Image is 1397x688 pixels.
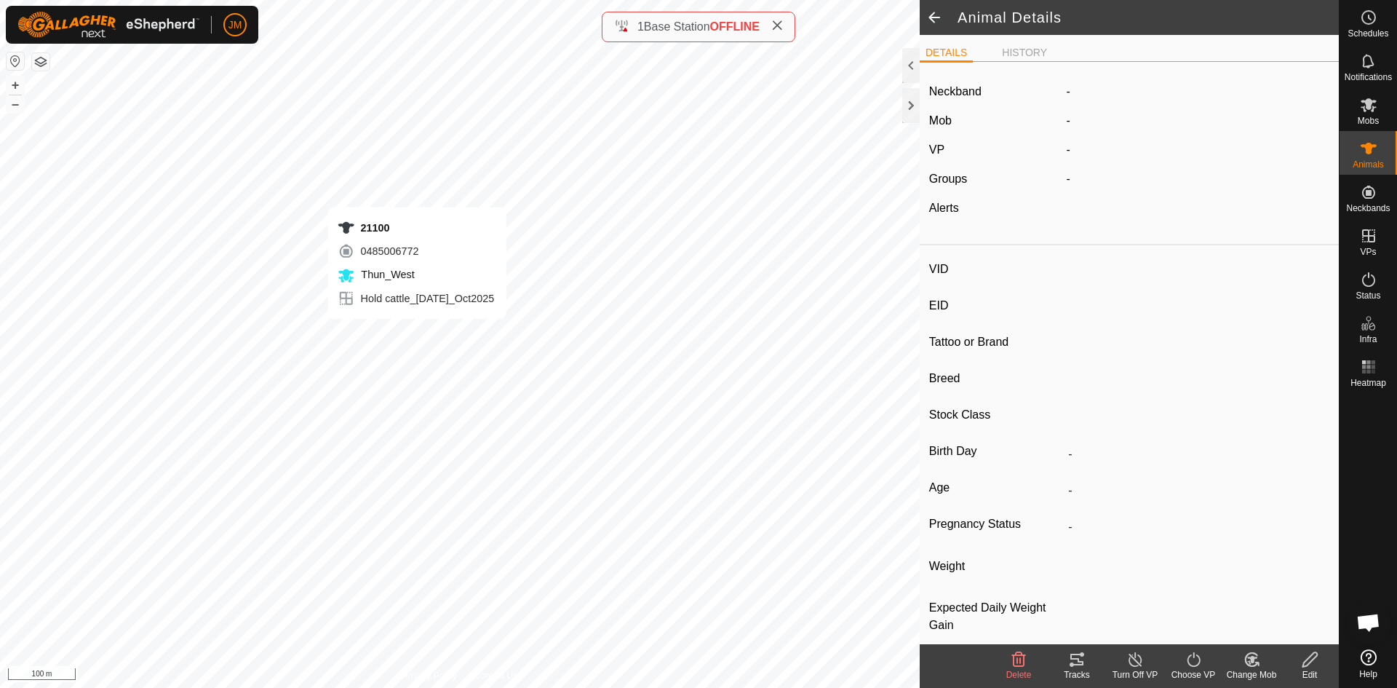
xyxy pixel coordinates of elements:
label: Groups [929,173,967,185]
div: Change Mob [1222,668,1281,681]
img: Gallagher Logo [17,12,199,38]
app-display-virtual-paddock-transition: - [1067,143,1070,156]
a: Privacy Policy [402,669,457,682]
span: OFFLINE [710,20,760,33]
div: Choose VP [1164,668,1222,681]
label: Birth Day [929,442,1062,461]
label: VID [929,260,1062,279]
li: DETAILS [920,45,973,63]
label: Age [929,478,1062,497]
li: HISTORY [996,45,1053,60]
button: + [7,76,24,94]
div: Edit [1281,668,1339,681]
button: Reset Map [7,52,24,70]
span: Base Station [644,20,710,33]
span: Heatmap [1350,379,1386,387]
label: Tattoo or Brand [929,333,1062,352]
h2: Animal Details [958,9,1339,26]
div: 0485006772 [338,242,495,260]
span: Mobs [1358,116,1379,125]
span: Animals [1353,160,1384,169]
div: Tracks [1048,668,1106,681]
span: Thun_West [358,269,415,280]
button: – [7,95,24,113]
div: Hold cattle_[DATE]_Oct2025 [338,290,495,307]
label: - [1067,83,1070,100]
span: Infra [1359,335,1377,344]
span: - [1067,114,1070,127]
span: Schedules [1348,29,1388,38]
div: 21100 [338,219,495,237]
label: Expected Daily Weight Gain [929,599,1062,634]
label: Breed [929,369,1062,388]
span: VPs [1360,248,1376,256]
a: Contact Us [474,669,517,682]
div: Open chat [1347,601,1390,644]
button: Map Layers [32,53,49,71]
label: EID [929,296,1062,315]
label: Weight [929,551,1062,582]
span: Neckbands [1346,204,1390,213]
span: 1 [637,20,644,33]
label: VP [929,143,944,156]
label: Mob [929,114,952,127]
span: JM [228,17,242,33]
div: Turn Off VP [1106,668,1164,681]
label: Neckband [929,83,982,100]
label: Alerts [929,202,959,214]
span: Notifications [1345,73,1392,82]
div: - [1061,170,1336,188]
a: Help [1340,644,1397,684]
label: Stock Class [929,406,1062,424]
span: Status [1356,291,1380,300]
span: Help [1359,670,1377,679]
label: Pregnancy Status [929,515,1062,534]
span: Delete [1006,670,1032,680]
